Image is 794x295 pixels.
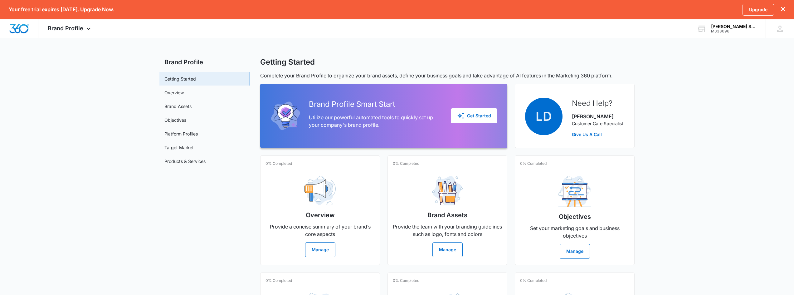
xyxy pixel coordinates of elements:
h2: Need Help? [572,98,623,109]
p: [PERSON_NAME] [572,113,623,120]
h2: Brand Profile Smart Start [309,99,441,110]
p: 0% Completed [520,278,547,283]
span: Brand Profile [48,25,83,32]
p: Provide the team with your branding guidelines such as logo, fonts and colors [393,223,502,238]
a: Getting Started [164,76,196,82]
a: 0% CompletedOverviewProvide a concise summary of your brand’s core aspectsManage [260,155,380,265]
p: 0% Completed [520,161,547,166]
p: Utilize our powerful automated tools to quickly set up your company's brand profile. [309,114,441,129]
button: Manage [305,242,335,257]
p: 0% Completed [265,278,292,283]
a: Upgrade [743,4,774,16]
a: Products & Services [164,158,206,165]
a: Target Market [164,144,194,151]
p: 0% Completed [393,278,419,283]
div: account id [711,29,757,33]
h2: Brand Assets [427,210,467,220]
a: 0% CompletedBrand AssetsProvide the team with your branding guidelines such as logo, fonts and co... [387,155,507,265]
a: Platform Profiles [164,130,198,137]
h2: Objectives [559,212,591,221]
h1: Getting Started [260,57,315,67]
button: Get Started [451,108,497,123]
a: Overview [164,89,184,96]
p: Your free trial expires [DATE]. Upgrade Now. [9,7,114,12]
div: Brand Profile [38,19,102,38]
div: Get Started [457,112,491,120]
button: Manage [560,244,590,259]
a: Objectives [164,117,186,123]
a: Brand Assets [164,103,192,110]
p: Customer Care Specialist [572,120,623,127]
p: Set your marketing goals and business objectives [520,224,629,239]
a: 0% CompletedObjectivesSet your marketing goals and business objectivesManage [515,155,635,265]
div: account name [711,24,757,29]
h2: Brand Profile [159,57,250,67]
button: dismiss this dialog [781,7,785,12]
p: Provide a concise summary of your brand’s core aspects [265,223,375,238]
a: Give Us A Call [572,131,623,138]
span: LD [525,98,563,135]
p: 0% Completed [265,161,292,166]
p: Complete your Brand Profile to organize your brand assets, define your business goals and take ad... [260,72,635,79]
h2: Overview [306,210,335,220]
button: Manage [432,242,463,257]
p: 0% Completed [393,161,419,166]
